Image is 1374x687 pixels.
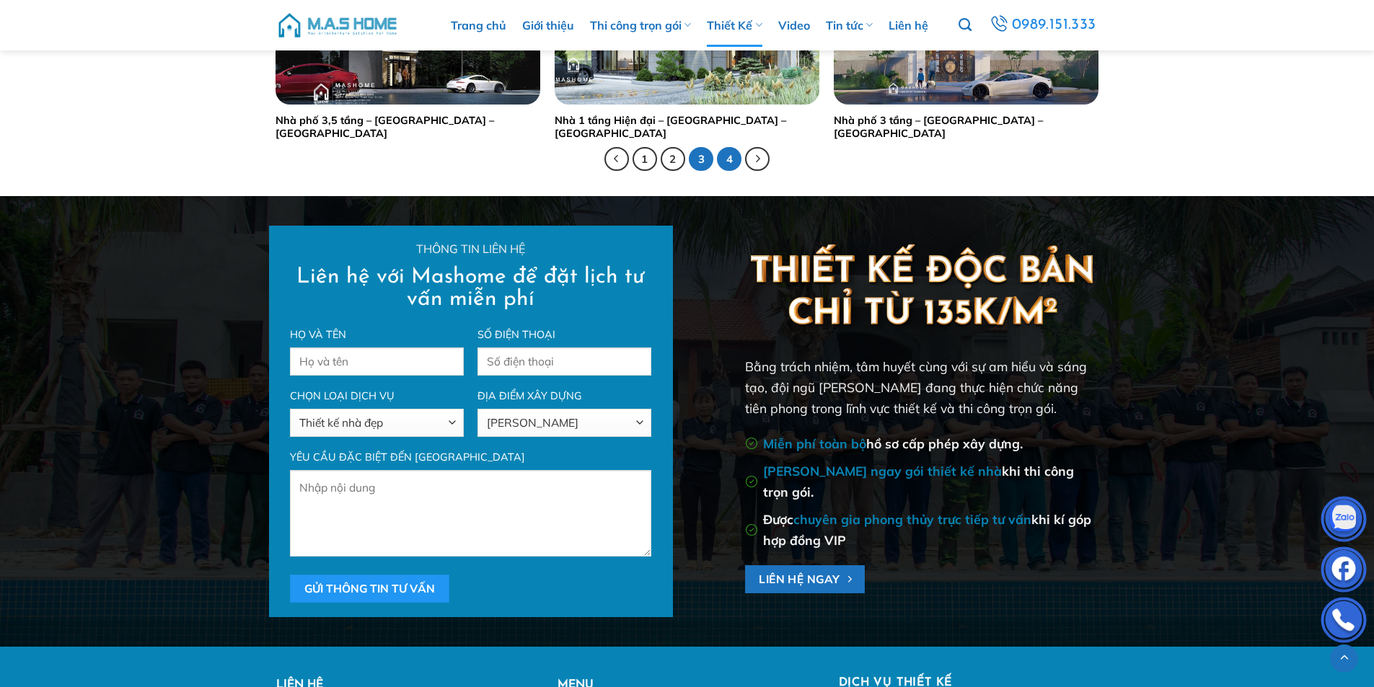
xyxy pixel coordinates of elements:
a: 0989.151.333 [987,12,1098,38]
img: Phone [1322,600,1365,644]
h2: Liên hệ với Mashome để đặt lịch tư vấn miễn phí [290,266,651,311]
a: 4 [717,147,741,172]
strong: [PERSON_NAME] ngay gói thiết kế nhà [763,463,1002,479]
a: Tìm kiếm [959,10,972,40]
a: Thi công trọn gói [590,4,691,47]
a: Video [778,4,810,47]
a: Nhà phố 3 tầng – [GEOGRAPHIC_DATA] – [GEOGRAPHIC_DATA] [834,114,1098,141]
img: Facebook [1322,550,1365,593]
a: 1 [633,147,657,172]
span: 0989.151.333 [1012,13,1096,37]
label: Địa điểm xây dựng [477,388,651,404]
a: Lên đầu trang [1330,644,1358,673]
input: Gửi thông tin tư vấn [290,575,449,603]
a: 2 [661,147,685,172]
span: khi thi công trọn gói. [763,463,1074,500]
span: Được khi kí góp hợp đồng VIP [763,511,1091,548]
label: Chọn loại dịch vụ [290,388,463,404]
span: 3 [689,147,713,172]
a: Nhà phố 3,5 tầng – [GEOGRAPHIC_DATA] – [GEOGRAPHIC_DATA] [276,114,540,141]
a: Giới thiệu [522,4,574,47]
a: Trang chủ [451,4,506,47]
p: Thông tin liên hệ [290,240,651,259]
form: Form liên hệ [276,226,666,617]
a: Thiết Kế [707,4,762,47]
input: Số điện thoại [477,347,651,376]
a: Nhà 1 tầng Hiện đại – [GEOGRAPHIC_DATA] – [GEOGRAPHIC_DATA] [555,114,819,141]
a: Liên hệ ngay [745,565,866,593]
strong: Miễn phí toàn bộ [763,435,866,451]
strong: chuyên gia phong thủy trực tiếp tư vấn [793,511,1031,527]
span: hồ sơ cấp phép xây dựng. [763,435,1023,451]
img: M.A.S HOME – Tổng Thầu Thiết Kế Và Xây Nhà Trọn Gói [276,4,399,47]
span: Bằng trách nhiệm, tâm huyết cùng với sự am hiểu và sáng tạo, đội ngũ [PERSON_NAME] đang thực hiện... [745,358,1087,415]
label: Họ và tên [290,327,463,343]
span: Liên hệ ngay [759,570,840,588]
a: Tin tức [826,4,873,47]
img: Zalo [1322,500,1365,543]
label: Số điện thoại [477,327,651,343]
input: Họ và tên [290,347,463,376]
a: Liên hệ [889,4,928,47]
label: Yêu cầu đặc biệt đến [GEOGRAPHIC_DATA] [290,449,651,466]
